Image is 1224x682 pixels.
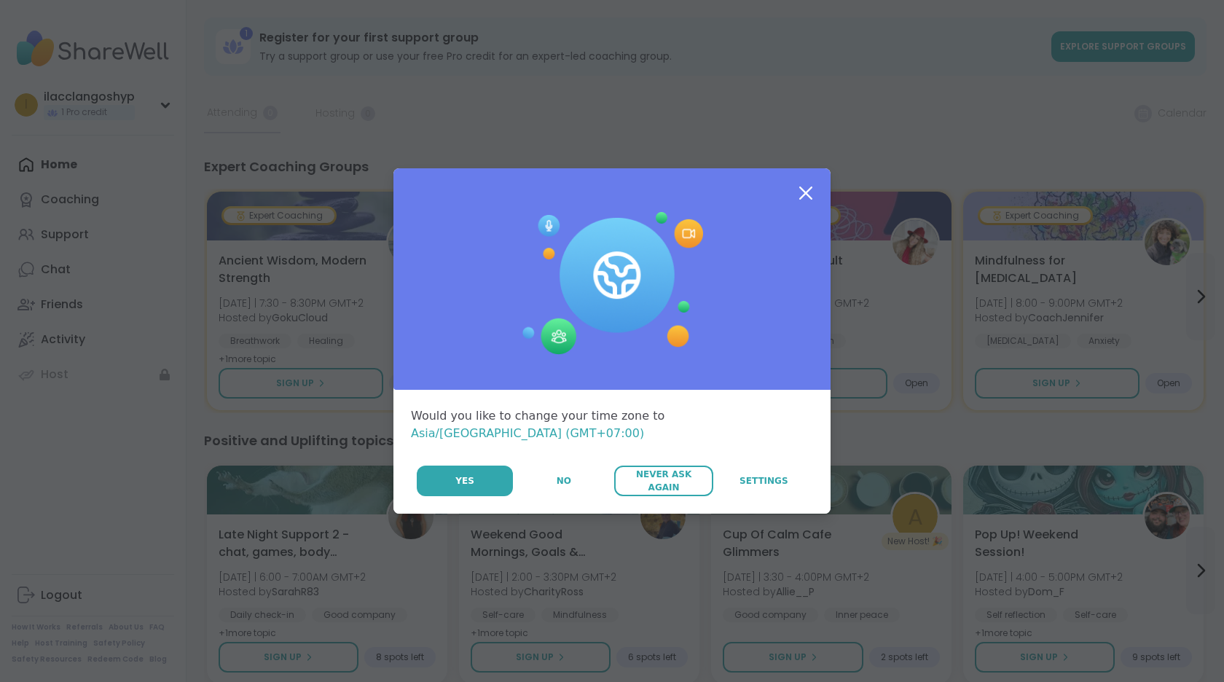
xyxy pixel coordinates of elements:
[715,466,813,496] a: Settings
[514,466,613,496] button: No
[614,466,713,496] button: Never Ask Again
[557,474,571,487] span: No
[417,466,513,496] button: Yes
[455,474,474,487] span: Yes
[521,212,703,355] img: Session Experience
[621,468,705,494] span: Never Ask Again
[411,426,644,440] span: Asia/[GEOGRAPHIC_DATA] (GMT+07:00)
[739,474,788,487] span: Settings
[411,407,813,442] div: Would you like to change your time zone to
